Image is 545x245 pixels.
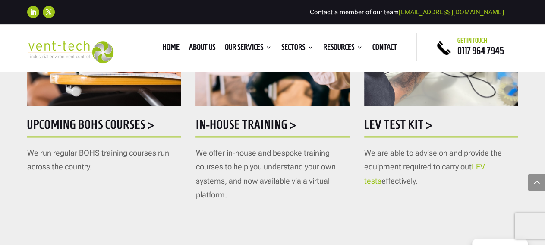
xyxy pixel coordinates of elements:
img: 2023-09-27T08_35_16.549ZVENT-TECH---Clear-background [27,41,113,63]
a: 0117 964 7945 [457,45,504,56]
h5: Upcoming BOHS courses > [27,118,181,135]
a: Resources [323,44,363,54]
span: We are able to advise on and provide the equipment required to carry out effectively. [364,148,502,185]
span: Get in touch [457,37,487,44]
a: LEV tests [364,162,485,185]
a: Home [162,44,180,54]
a: Sectors [281,44,314,54]
span: Contact a member of our team [310,8,504,16]
a: Our Services [225,44,272,54]
a: [EMAIL_ADDRESS][DOMAIN_NAME] [399,8,504,16]
p: We run regular BOHS training courses run across the country. [27,146,181,174]
h5: LEV Test Kit > [364,118,518,135]
a: About us [189,44,215,54]
a: Contact [372,44,397,54]
span: We offer in-house and bespoke training courses to help you understand your own systems, and now a... [195,148,335,199]
a: Follow on LinkedIn [27,6,39,18]
h5: In-house training > [195,118,349,135]
a: Follow on X [43,6,55,18]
